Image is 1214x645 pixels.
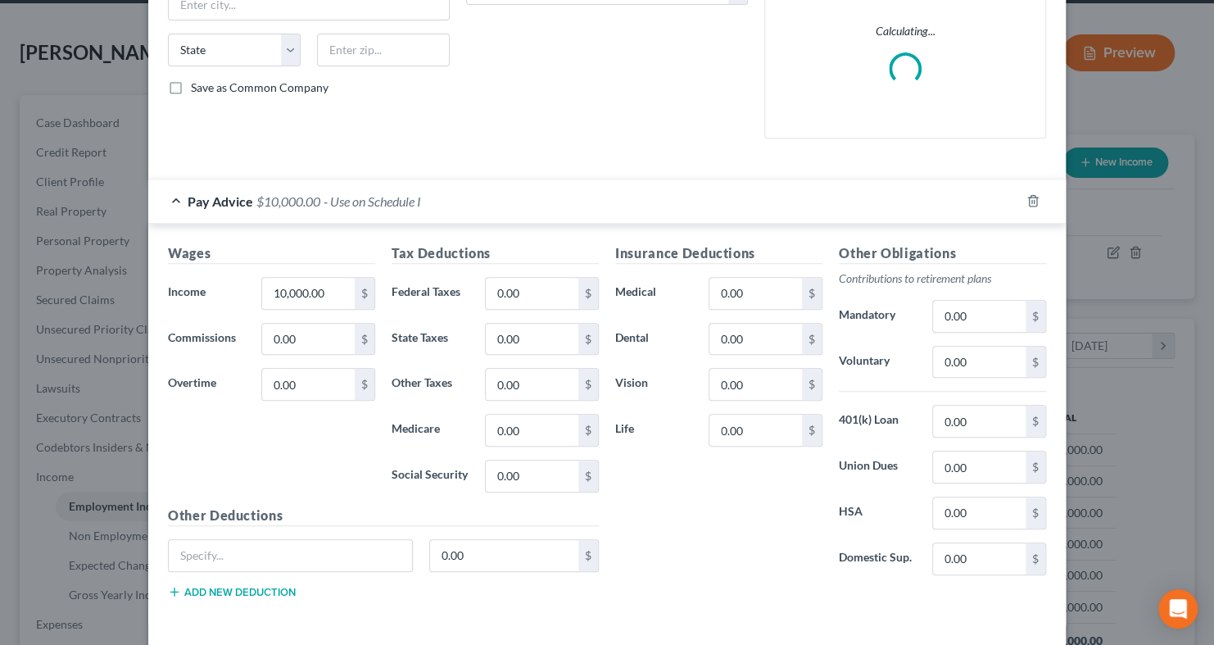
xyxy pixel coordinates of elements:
[324,193,421,209] span: - Use on Schedule I
[839,270,1046,287] p: Contributions to retirement plans
[1026,497,1045,529] div: $
[392,243,599,264] h5: Tax Deductions
[607,323,700,356] label: Dental
[933,301,1026,332] input: 0.00
[317,34,450,66] input: Enter zip...
[262,278,355,309] input: 0.00
[256,193,320,209] span: $10,000.00
[262,369,355,400] input: 0.00
[831,300,924,333] label: Mandatory
[1026,452,1045,483] div: $
[607,277,700,310] label: Medical
[802,369,822,400] div: $
[486,461,578,492] input: 0.00
[933,452,1026,483] input: 0.00
[709,278,802,309] input: 0.00
[383,414,477,447] label: Medicare
[486,369,578,400] input: 0.00
[355,324,374,355] div: $
[160,368,253,401] label: Overtime
[262,324,355,355] input: 0.00
[709,324,802,355] input: 0.00
[802,278,822,309] div: $
[578,415,598,446] div: $
[168,506,599,526] h5: Other Deductions
[933,347,1026,378] input: 0.00
[169,540,412,571] input: Specify...
[1158,589,1198,629] div: Open Intercom Messenger
[933,497,1026,529] input: 0.00
[383,460,477,493] label: Social Security
[831,451,924,484] label: Union Dues
[191,80,328,94] span: Save as Common Company
[709,369,802,400] input: 0.00
[578,324,598,355] div: $
[168,284,206,298] span: Income
[383,368,477,401] label: Other Taxes
[188,193,253,209] span: Pay Advice
[607,368,700,401] label: Vision
[168,243,375,264] h5: Wages
[1026,347,1045,378] div: $
[933,543,1026,575] input: 0.00
[802,415,822,446] div: $
[160,323,253,356] label: Commissions
[578,540,598,571] div: $
[839,243,1046,264] h5: Other Obligations
[383,277,477,310] label: Federal Taxes
[933,406,1026,437] input: 0.00
[430,540,579,571] input: 0.00
[615,243,822,264] h5: Insurance Deductions
[778,23,1032,39] p: Calculating...
[486,415,578,446] input: 0.00
[831,346,924,379] label: Voluntary
[578,461,598,492] div: $
[168,585,296,598] button: Add new deduction
[831,543,924,575] label: Domestic Sup.
[1026,301,1045,332] div: $
[383,323,477,356] label: State Taxes
[802,324,822,355] div: $
[355,278,374,309] div: $
[578,369,598,400] div: $
[486,324,578,355] input: 0.00
[709,415,802,446] input: 0.00
[578,278,598,309] div: $
[831,405,924,438] label: 401(k) Loan
[831,497,924,529] label: HSA
[1026,406,1045,437] div: $
[486,278,578,309] input: 0.00
[607,414,700,447] label: Life
[355,369,374,400] div: $
[1026,543,1045,575] div: $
